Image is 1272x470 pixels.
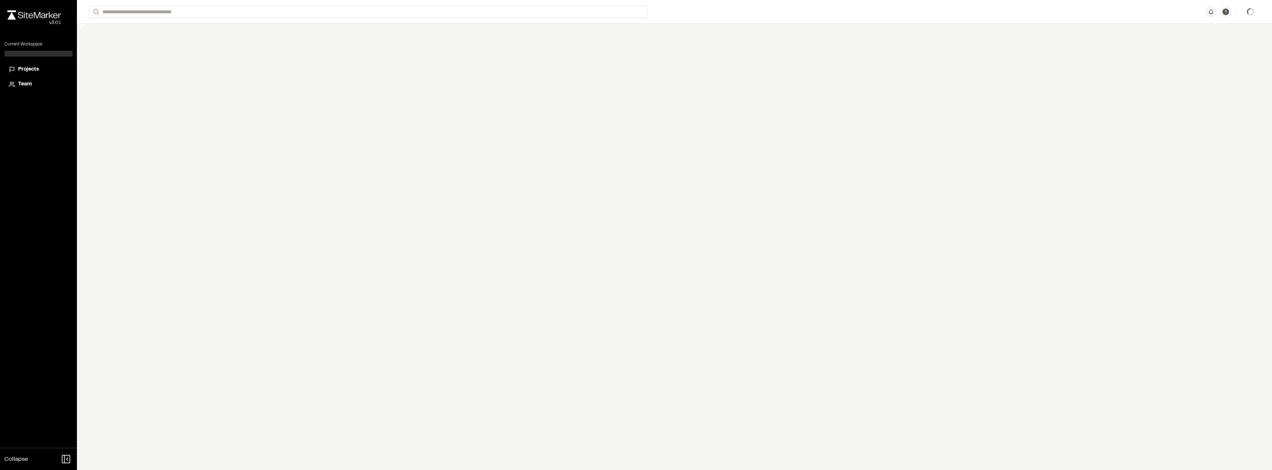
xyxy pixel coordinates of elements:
a: Team [9,80,68,88]
div: Oh geez...please don't... [7,20,61,26]
img: rebrand.png [7,10,61,20]
a: Projects [9,65,68,74]
button: Search [89,6,102,18]
span: Team [18,80,32,88]
span: Projects [18,65,39,74]
span: Collapse [4,455,28,464]
p: Current Workspace [4,41,72,48]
